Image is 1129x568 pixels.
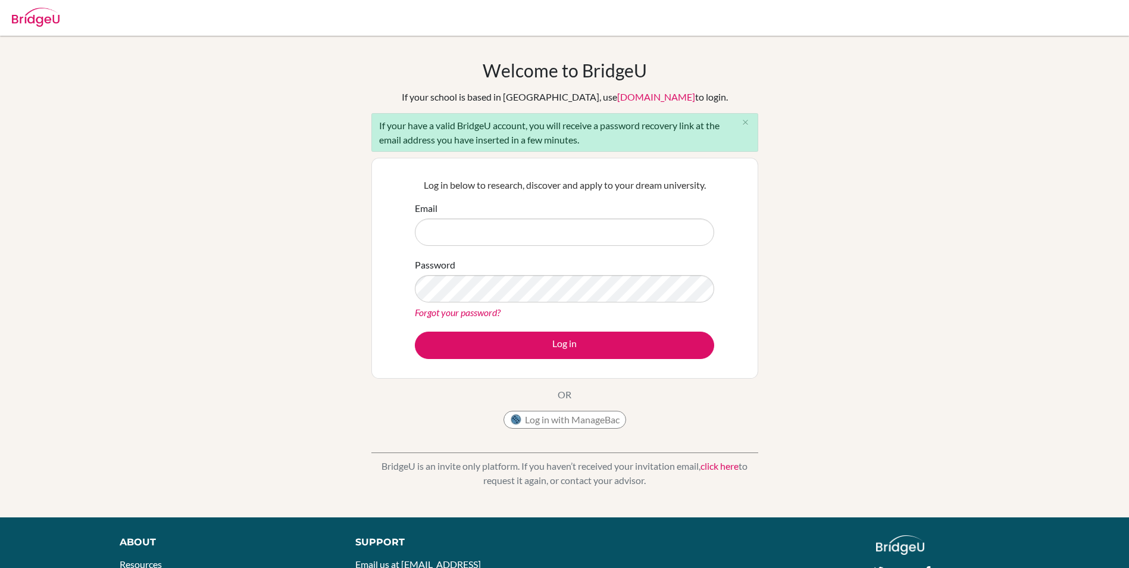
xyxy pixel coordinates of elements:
button: Close [734,114,758,132]
h1: Welcome to BridgeU [483,60,647,81]
a: click here [700,460,739,472]
a: Forgot your password? [415,307,501,318]
p: Log in below to research, discover and apply to your dream university. [415,178,714,192]
p: OR [558,388,571,402]
p: BridgeU is an invite only platform. If you haven’t received your invitation email, to request it ... [371,459,758,488]
div: If your have a valid BridgeU account, you will receive a password recovery link at the email addr... [371,113,758,152]
a: [DOMAIN_NAME] [617,91,695,102]
label: Email [415,201,437,216]
button: Log in with ManageBac [503,411,626,429]
label: Password [415,258,455,272]
div: If your school is based in [GEOGRAPHIC_DATA], use to login. [402,90,728,104]
div: Support [355,535,551,550]
div: About [120,535,329,550]
i: close [741,118,750,127]
img: logo_white@2x-f4f0deed5e89b7ecb1c2cc34c3e3d731f90f0f143d5ea2071677605dd97b5244.png [876,535,924,555]
img: Bridge-U [12,8,60,27]
button: Log in [415,332,714,359]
